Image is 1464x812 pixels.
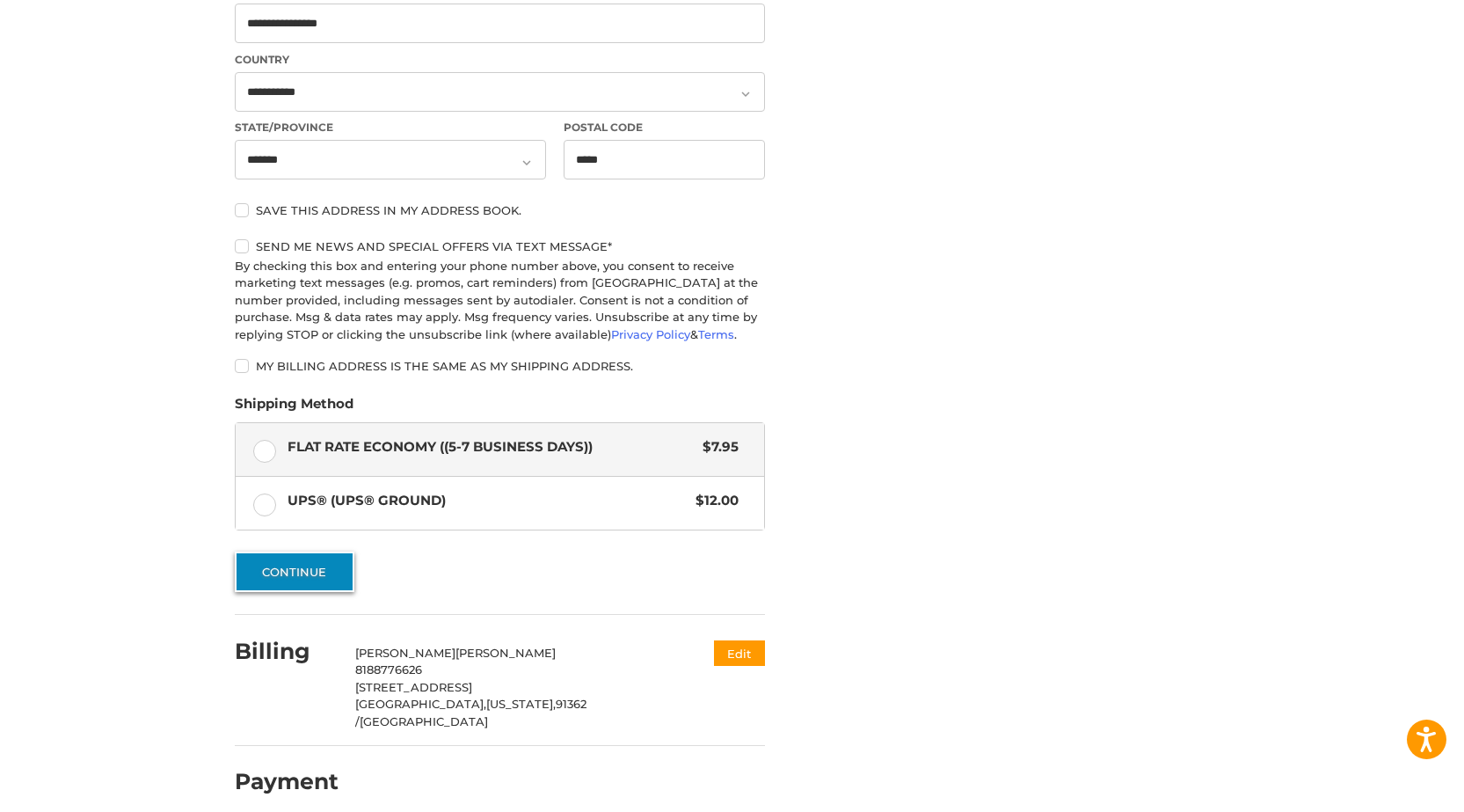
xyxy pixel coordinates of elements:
label: State/Province [235,120,546,135]
a: Terms [698,327,734,341]
span: Flat Rate Economy ((5-7 Business Days)) [288,437,695,457]
h2: Billing [235,638,338,665]
div: By checking this box and entering your phone number above, you consent to receive marketing text ... [235,258,765,344]
span: [PERSON_NAME] [355,646,455,660]
button: Edit [714,640,765,666]
label: My billing address is the same as my shipping address. [235,359,765,373]
span: $7.95 [694,437,739,457]
a: Privacy Policy [611,327,690,341]
button: Continue [235,552,354,592]
h2: Payment [235,768,339,795]
span: 91362 / [355,697,586,728]
span: UPS® (UPS® Ground) [288,491,688,511]
label: Country [235,52,765,68]
label: Postal Code [564,120,766,135]
span: 8188776626 [355,662,422,677]
span: [PERSON_NAME] [455,646,556,660]
span: $12.00 [687,491,739,511]
span: [GEOGRAPHIC_DATA], [355,697,486,711]
span: [US_STATE], [486,697,556,711]
label: Send me news and special offers via text message* [235,239,765,253]
span: [STREET_ADDRESS] [355,680,472,694]
label: Save this address in my address book. [235,203,765,217]
legend: Shipping Method [235,394,353,422]
span: [GEOGRAPHIC_DATA] [360,714,488,728]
